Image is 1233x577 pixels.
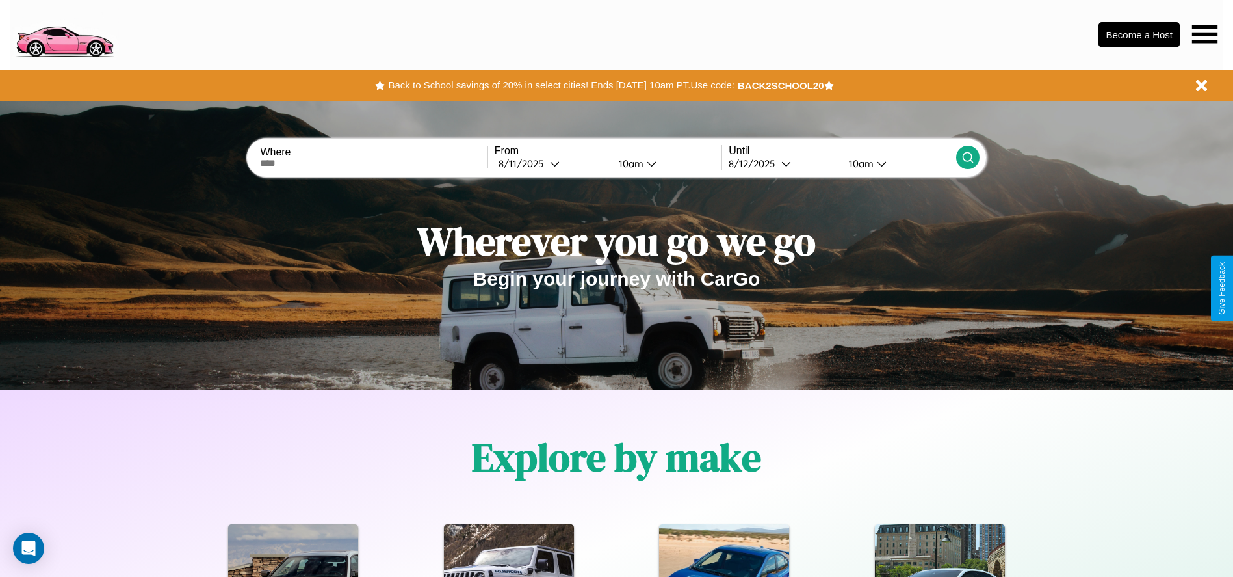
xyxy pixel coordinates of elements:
[260,146,487,158] label: Where
[612,157,647,170] div: 10am
[385,76,737,94] button: Back to School savings of 20% in select cities! Ends [DATE] 10am PT.Use code:
[10,7,119,60] img: logo
[729,145,955,157] label: Until
[729,157,781,170] div: 8 / 12 / 2025
[738,80,824,91] b: BACK2SCHOOL20
[1098,22,1180,47] button: Become a Host
[495,145,721,157] label: From
[842,157,877,170] div: 10am
[13,533,44,564] div: Open Intercom Messenger
[499,157,550,170] div: 8 / 11 / 2025
[608,157,722,170] button: 10am
[472,431,761,484] h1: Explore by make
[1217,262,1227,315] div: Give Feedback
[495,157,608,170] button: 8/11/2025
[838,157,956,170] button: 10am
